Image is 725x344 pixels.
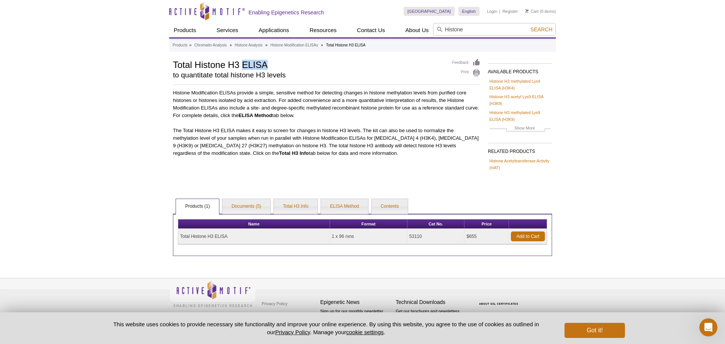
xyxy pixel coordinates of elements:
[235,42,262,49] a: Histone Analysis
[525,9,538,14] a: Cart
[260,298,289,309] a: Privacy Policy
[433,23,556,36] input: Keyword, Cat. No.
[230,43,232,47] li: »
[274,199,317,214] a: Total H3 Info
[176,199,219,214] a: Products (1)
[321,43,323,47] li: »
[499,7,500,16] li: |
[565,323,625,338] button: Got it!
[275,329,310,335] a: Privacy Policy
[321,199,368,214] a: ELISA Method
[178,229,330,244] td: Total Histone H3 ELISA
[169,23,201,37] a: Products
[173,42,187,49] a: Products
[489,78,551,91] a: Histone H3 methylated Lys4 ELISA (H3K4)
[396,299,467,305] h4: Technical Downloads
[270,42,318,49] a: Histone Modification ELISAs
[404,7,455,16] a: [GEOGRAPHIC_DATA]
[352,23,389,37] a: Contact Us
[489,93,551,107] a: Histone H3 acetyl Lys9 ELISA (H3K9)
[511,231,545,241] a: Add to Cart
[212,23,243,37] a: Services
[528,26,555,33] button: Search
[178,219,330,229] th: Name
[248,9,324,16] h2: Enabling Epigenetics Research
[169,278,256,309] img: Active Motif,
[222,199,270,214] a: Documents (5)
[330,229,407,244] td: 1 x 96 rxns
[189,43,191,47] li: »
[260,309,299,321] a: Terms & Conditions
[330,219,407,229] th: Format
[489,157,551,171] a: Histone Acetyltransferase Activity (HAT)
[699,318,717,336] iframe: Intercom live chat
[254,23,294,37] a: Applications
[452,59,480,67] a: Feedback
[525,9,529,13] img: Your Cart
[372,199,408,214] a: Contents
[452,69,480,77] a: Print
[396,308,467,327] p: Get our brochures and newsletters, or request them by mail.
[488,63,552,77] h2: AVAILABLE PRODUCTS
[471,292,528,308] table: Click to Verify - This site chose Symantec SSL for secure e-commerce and confidential communicati...
[173,127,480,157] p: The Total Histone H3 ELISA makes it easy to screen for changes in histone H3 levels. The kit can ...
[407,219,465,229] th: Cat No.
[487,9,497,14] a: Login
[464,229,509,244] td: $655
[265,43,268,47] li: »
[305,23,341,37] a: Resources
[320,299,392,305] h4: Epigenetic News
[464,219,509,229] th: Price
[489,125,551,133] a: Show More
[279,150,309,156] strong: Total H3 Info
[346,329,384,335] button: cookie settings
[173,72,444,79] h2: to quantitate total histone H3 levels
[173,89,480,119] p: Histone Modification ELISAs provide a simple, sensitive method for detecting changes in histone m...
[531,26,552,32] span: Search
[458,7,480,16] a: English
[488,143,552,156] h2: RELATED PRODUCTS
[479,302,518,305] a: ABOUT SSL CERTIFICATES
[194,42,227,49] a: Chromatin Analysis
[100,320,552,336] p: This website uses cookies to provide necessary site functionality and improve your online experie...
[401,23,433,37] a: About Us
[525,7,556,16] li: (0 items)
[407,229,465,244] td: 53110
[502,9,518,14] a: Register
[326,43,366,47] li: Total Histone H3 ELISA
[239,113,272,118] strong: ELISA Method
[320,308,392,334] p: Sign up for our monthly newsletter highlighting recent publications in the field of epigenetics.
[173,59,444,70] h1: Total Histone H3 ELISA
[489,109,551,123] a: Histone H3 methylated Lys9 ELISA (H3K9)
